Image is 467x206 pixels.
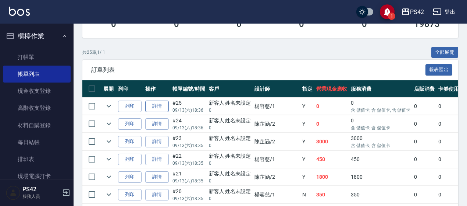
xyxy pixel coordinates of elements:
[300,80,314,98] th: 指定
[3,66,71,83] a: 帳單列表
[171,115,207,133] td: #24
[3,49,71,66] a: 打帳單
[300,115,314,133] td: Y
[388,13,395,20] span: 1
[253,168,300,186] td: 陳芷涵 /2
[171,133,207,150] td: #23
[171,186,207,203] td: #20
[3,27,71,46] button: 櫃檯作業
[3,83,71,99] a: 現金收支登錄
[3,168,71,185] a: 現場電腦打卡
[398,4,427,20] button: PS42
[314,115,349,133] td: 0
[145,118,169,130] a: 詳情
[412,80,436,98] th: 店販消費
[209,160,251,167] p: 0
[349,115,412,133] td: 0
[172,107,205,114] p: 09/13 (六) 18:36
[171,98,207,115] td: #25
[209,135,251,142] div: 新客人 姓名未設定
[412,115,436,133] td: 0
[172,125,205,131] p: 09/13 (六) 18:36
[349,98,412,115] td: 0
[253,151,300,168] td: 楊容慈 /1
[349,80,412,98] th: 服務消費
[174,19,179,29] h3: 0
[3,99,71,116] a: 高階收支登錄
[118,101,142,112] button: 列印
[425,64,453,76] button: 報表匯出
[299,19,304,29] h3: 0
[236,19,242,29] h3: 0
[300,133,314,150] td: Y
[349,151,412,168] td: 450
[118,136,142,147] button: 列印
[103,136,114,147] button: expand row
[362,19,367,29] h3: 0
[209,188,251,195] div: 新客人 姓名未設定
[209,142,251,149] p: 0
[209,107,251,114] p: 0
[410,7,424,17] div: PS42
[145,189,169,200] a: 詳情
[103,171,114,182] button: expand row
[145,136,169,147] a: 詳情
[111,19,116,29] h3: 0
[209,195,251,202] p: 0
[209,117,251,125] div: 新客人 姓名未設定
[145,154,169,165] a: 詳情
[118,189,142,200] button: 列印
[430,5,458,19] button: 登出
[103,154,114,165] button: expand row
[171,151,207,168] td: #22
[145,101,169,112] a: 詳情
[3,134,71,151] a: 每日結帳
[314,151,349,168] td: 450
[171,168,207,186] td: #21
[171,80,207,98] th: 帳單編號/時間
[314,186,349,203] td: 350
[351,125,410,131] p: 含 儲值卡, 含 儲值卡
[300,168,314,186] td: Y
[101,80,116,98] th: 展開
[414,19,440,29] h3: 19873
[9,7,30,16] img: Logo
[351,107,410,114] p: 含 儲值卡, 含 儲值卡, 含 儲值卡
[314,98,349,115] td: 0
[172,142,205,149] p: 09/13 (六) 18:35
[412,168,436,186] td: 0
[6,185,21,200] img: Person
[209,178,251,184] p: 0
[91,66,425,74] span: 訂單列表
[103,101,114,112] button: expand row
[3,151,71,168] a: 排班表
[22,186,60,193] h5: PS42
[253,98,300,115] td: 楊容慈 /1
[300,186,314,203] td: N
[145,171,169,183] a: 詳情
[118,171,142,183] button: 列印
[412,133,436,150] td: 0
[314,133,349,150] td: 3000
[209,99,251,107] div: 新客人 姓名未設定
[103,118,114,129] button: expand row
[172,178,205,184] p: 09/13 (六) 18:35
[143,80,171,98] th: 操作
[349,168,412,186] td: 1800
[425,66,453,73] a: 報表匯出
[103,189,114,200] button: expand row
[300,151,314,168] td: Y
[118,154,142,165] button: 列印
[349,133,412,150] td: 3000
[380,4,395,19] button: save
[253,115,300,133] td: 陳芷涵 /2
[412,98,436,115] td: 0
[412,186,436,203] td: 0
[412,151,436,168] td: 0
[116,80,143,98] th: 列印
[209,152,251,160] div: 新客人 姓名未設定
[431,47,459,58] button: 全部展開
[3,117,71,134] a: 材料自購登錄
[209,125,251,131] p: 0
[300,98,314,115] td: Y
